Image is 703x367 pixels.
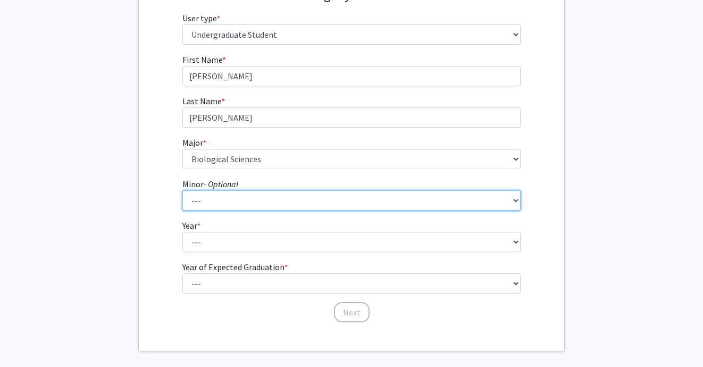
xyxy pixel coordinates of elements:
[182,136,206,149] label: Major
[334,302,370,322] button: Next
[182,219,200,232] label: Year
[8,319,45,359] iframe: Chat
[182,261,288,273] label: Year of Expected Graduation
[182,96,221,106] span: Last Name
[182,12,220,24] label: User type
[182,178,238,190] label: Minor
[182,54,222,65] span: First Name
[204,179,238,189] i: - Optional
